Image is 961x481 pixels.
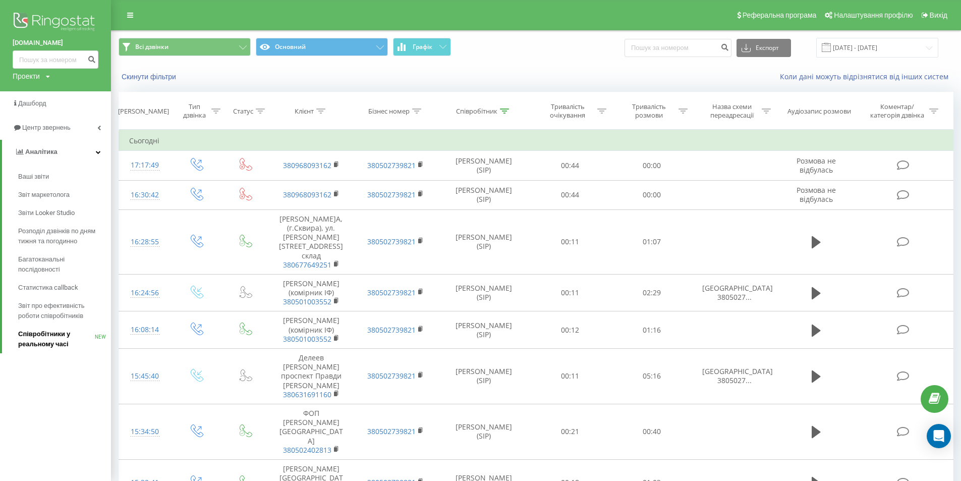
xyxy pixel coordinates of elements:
[119,38,251,56] button: Всі дзвінки
[367,371,416,381] a: 380502739821
[438,274,529,311] td: [PERSON_NAME] (SIP)
[787,107,851,116] div: Аудіозапис розмови
[283,445,331,455] a: 380502402813
[129,422,161,442] div: 15:34:50
[129,185,161,205] div: 16:30:42
[438,151,529,180] td: [PERSON_NAME] (SIP)
[18,226,106,246] span: Розподіл дзвінків по дням тижня та погодинно
[743,11,817,19] span: Реферальна програма
[283,297,331,306] a: 380501003552
[868,102,927,120] div: Коментар/категорія дзвінка
[18,222,111,250] a: Розподіл дзвінків по дням тижня та погодинно
[780,72,953,81] a: Коли дані можуть відрізнятися вiд інших систем
[705,102,759,120] div: Назва схеми переадресації
[611,180,692,209] td: 00:00
[737,39,791,57] button: Експорт
[18,301,106,321] span: Звіт про ефективність роботи співробітників
[25,148,58,155] span: Аналiтика
[283,161,331,170] a: 380968093162
[129,320,161,340] div: 16:08:14
[438,311,529,349] td: [PERSON_NAME] (SIP)
[529,209,610,274] td: 00:11
[129,283,161,303] div: 16:24:56
[367,288,416,297] a: 380502739821
[529,404,610,459] td: 00:21
[18,186,111,204] a: Звіт маркетолога
[367,237,416,246] a: 380502739821
[283,334,331,344] a: 380501003552
[368,107,410,116] div: Бізнес номер
[119,131,953,151] td: Сьогодні
[22,124,71,131] span: Центр звернень
[541,102,595,120] div: Тривалість очікування
[611,349,692,404] td: 05:16
[611,274,692,311] td: 02:29
[18,190,70,200] span: Звіт маркетолога
[13,50,98,69] input: Пошук за номером
[625,39,731,57] input: Пошук за номером
[393,38,451,56] button: Графік
[611,151,692,180] td: 00:00
[834,11,913,19] span: Налаштування профілю
[797,185,836,204] span: Розмова не відбулась
[367,325,416,335] a: 380502739821
[180,102,209,120] div: Тип дзвінка
[283,390,331,399] a: 380631691160
[367,426,416,436] a: 380502739821
[438,349,529,404] td: [PERSON_NAME] (SIP)
[438,209,529,274] td: [PERSON_NAME] (SIP)
[269,404,354,459] td: ФОП [PERSON_NAME] [GEOGRAPHIC_DATA]
[702,283,773,302] span: [GEOGRAPHIC_DATA] 3805027...
[622,102,676,120] div: Тривалість розмови
[129,366,161,386] div: 15:45:40
[529,349,610,404] td: 00:11
[529,180,610,209] td: 00:44
[367,190,416,199] a: 380502739821
[438,180,529,209] td: [PERSON_NAME] (SIP)
[611,311,692,349] td: 01:16
[283,190,331,199] a: 380968093162
[119,72,181,81] button: Скинути фільтри
[269,209,354,274] td: [PERSON_NAME]А, (г.Сквира), ул. [PERSON_NAME][STREET_ADDRESS] склад
[18,208,75,218] span: Звіти Looker Studio
[18,204,111,222] a: Звіти Looker Studio
[233,107,253,116] div: Статус
[13,71,40,81] div: Проекти
[295,107,314,116] div: Клієнт
[18,168,111,186] a: Ваші звіти
[529,151,610,180] td: 00:44
[18,250,111,279] a: Багатоканальні послідовності
[18,283,78,293] span: Статистика callback
[18,329,95,349] span: Співробітники у реальному часі
[611,404,692,459] td: 00:40
[269,311,354,349] td: [PERSON_NAME] (комірник ІФ)
[13,10,98,35] img: Ringostat logo
[930,11,947,19] span: Вихід
[529,274,610,311] td: 00:11
[269,274,354,311] td: [PERSON_NAME] (комірник ІФ)
[367,161,416,170] a: 380502739821
[702,366,773,385] span: [GEOGRAPHIC_DATA] 3805027...
[18,172,49,182] span: Ваші звіти
[13,38,98,48] a: [DOMAIN_NAME]
[529,311,610,349] td: 00:12
[256,38,388,56] button: Основний
[118,107,169,116] div: [PERSON_NAME]
[283,260,331,270] a: 380677649251
[2,140,111,164] a: Аналiтика
[456,107,497,116] div: Співробітник
[18,99,46,107] span: Дашборд
[18,297,111,325] a: Звіт про ефективність роботи співробітників
[438,404,529,459] td: [PERSON_NAME] (SIP)
[413,43,432,50] span: Графік
[129,155,161,175] div: 17:17:49
[129,232,161,252] div: 16:28:55
[18,325,111,353] a: Співробітники у реальному часіNEW
[135,43,168,51] span: Всі дзвінки
[797,156,836,175] span: Розмова не відбулась
[18,254,106,275] span: Багатоканальні послідовності
[269,349,354,404] td: Делеев [PERSON_NAME] проспект Правди [PERSON_NAME]
[927,424,951,448] div: Open Intercom Messenger
[611,209,692,274] td: 01:07
[18,279,111,297] a: Статистика callback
